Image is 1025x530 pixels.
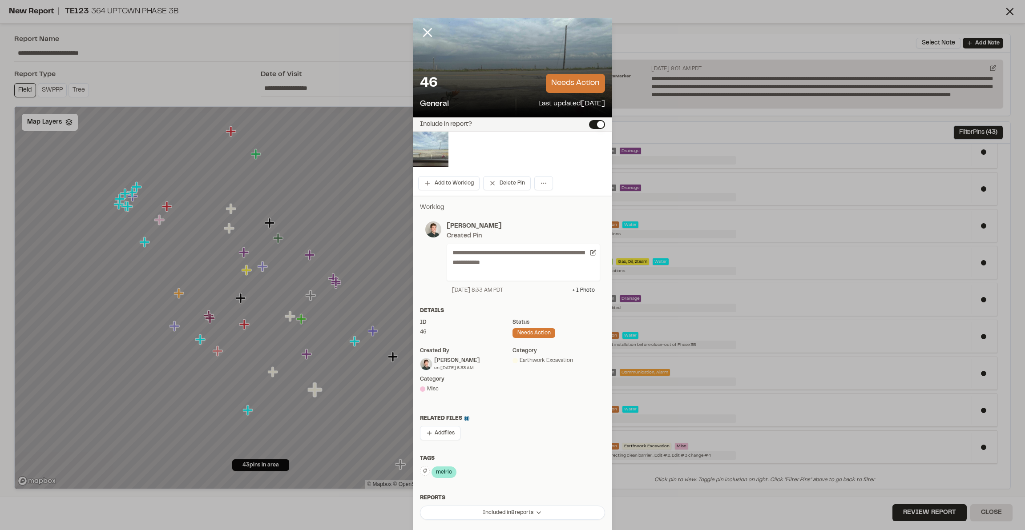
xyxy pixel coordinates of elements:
span: Included in 8 reports [483,509,533,517]
div: + 1 Photo [572,286,595,294]
div: Reports [420,494,605,502]
div: needs action [512,328,555,338]
p: 46 [420,75,437,92]
div: [DATE] 8:33 AM PDT [452,286,503,294]
button: Included in8reports [420,506,605,520]
div: Misc [420,385,512,393]
div: Created Pin [447,231,482,241]
div: Created by [420,347,512,355]
div: melric [432,466,456,478]
button: Add to Worklog [418,176,480,190]
div: on [DATE] 8:33 AM [434,365,480,371]
p: Worklog [420,203,605,213]
span: Add files [435,429,455,437]
img: file [413,132,448,167]
div: category [420,375,512,383]
p: Last updated [DATE] [538,98,605,110]
p: General [420,98,449,110]
div: ID [420,318,512,326]
div: [PERSON_NAME] [434,357,480,365]
p: needs action [546,74,605,93]
div: Tags [420,454,605,462]
div: category [512,347,605,355]
div: Details [420,307,605,315]
button: Delete Pin [483,176,531,190]
img: Andrew Cook [420,358,432,370]
span: Related Files [420,414,469,422]
div: 46 [420,328,512,336]
p: [PERSON_NAME] [447,221,600,231]
button: Edit Tags [420,466,430,476]
button: Addfiles [420,426,460,440]
div: Status [512,318,605,326]
label: Include in report? [420,121,472,128]
img: photo [425,221,441,237]
div: Earthwork Excavation [512,357,605,365]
